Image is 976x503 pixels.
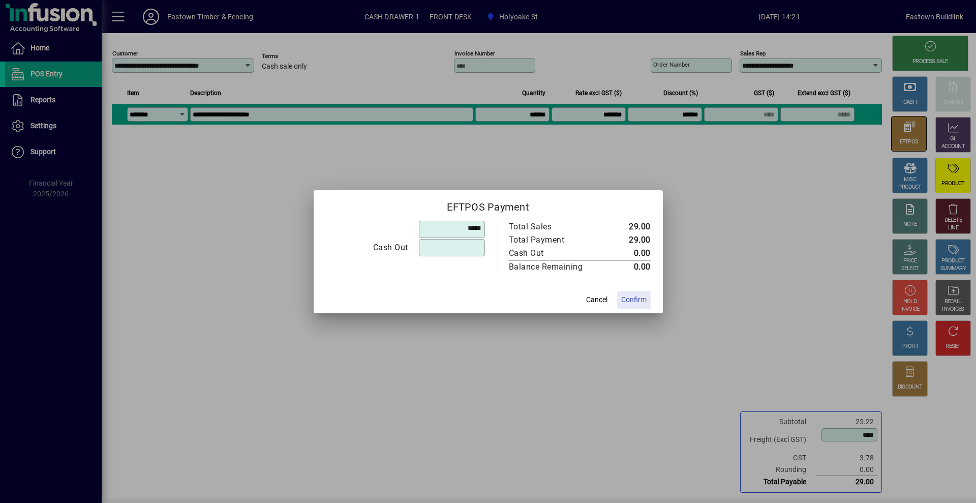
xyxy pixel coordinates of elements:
td: 29.00 [604,233,651,247]
span: Confirm [621,294,647,305]
div: Balance Remaining [509,261,594,273]
div: Cash Out [326,242,408,254]
td: 0.00 [604,260,651,274]
td: Total Sales [508,220,604,233]
td: Total Payment [508,233,604,247]
button: Cancel [581,291,613,309]
td: 0.00 [604,247,651,260]
button: Confirm [617,291,651,309]
h2: EFTPOS Payment [314,190,663,220]
div: Cash Out [509,247,594,259]
span: Cancel [586,294,607,305]
td: 29.00 [604,220,651,233]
